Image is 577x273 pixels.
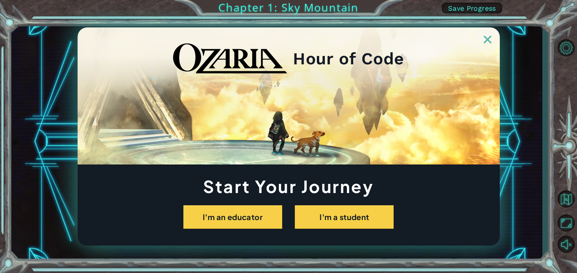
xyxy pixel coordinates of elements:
h2: Hour of Code [293,51,404,66]
img: ExitButton_Dusk.png [484,36,491,43]
button: I'm a student [295,205,394,229]
button: I'm an educator [183,205,282,229]
h1: Start Your Journey [78,179,500,194]
img: blackOzariaWordmark.png [173,43,287,74]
